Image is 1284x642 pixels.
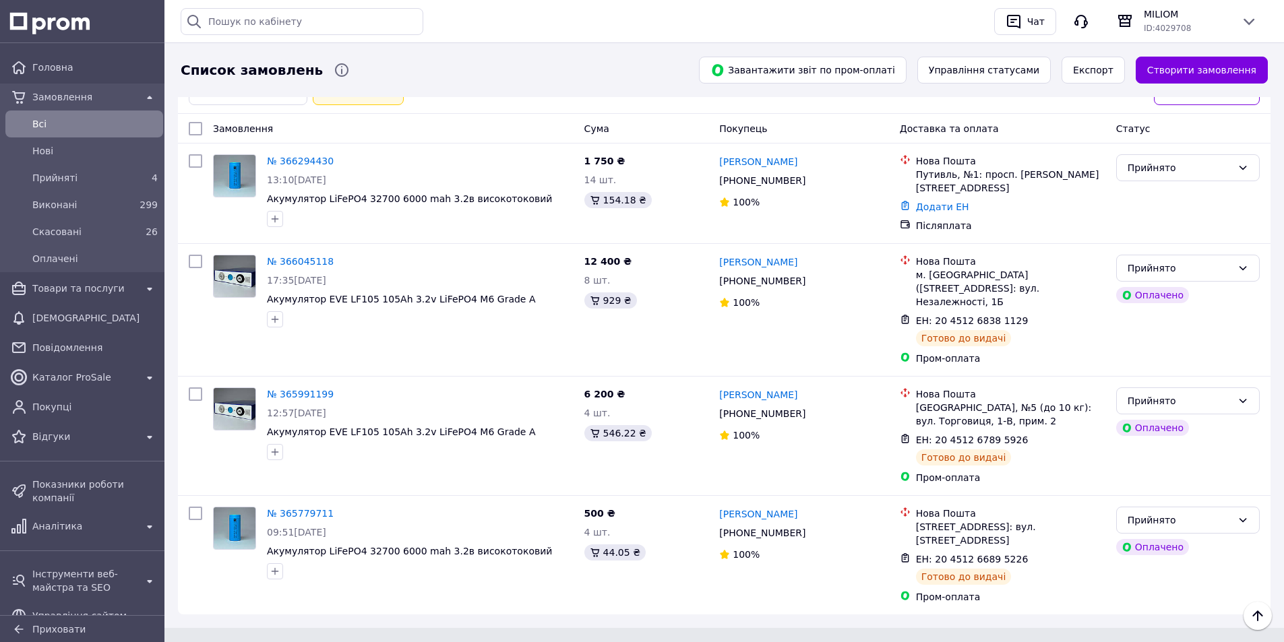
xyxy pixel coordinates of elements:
[1128,393,1232,408] div: Прийнято
[584,123,609,134] span: Cума
[584,192,652,208] div: 154.18 ₴
[584,174,617,185] span: 14 шт.
[719,155,797,168] a: [PERSON_NAME]
[32,282,136,295] span: Товари та послуги
[584,544,646,560] div: 44.05 ₴
[32,400,158,414] span: Покупці
[1116,123,1151,134] span: Статус
[32,144,158,158] span: Нові
[267,527,326,538] span: 09:51[DATE]
[1144,24,1191,33] span: ID: 4029708
[146,226,158,237] span: 26
[1116,287,1189,303] div: Оплачено
[1144,7,1230,21] span: MILIOM
[32,225,131,238] span: Скасовані
[32,61,158,74] span: Головна
[916,554,1029,565] span: ЕН: 20 4512 6689 5226
[733,297,760,308] span: 100%
[916,168,1105,195] div: Путивль, №1: просп. [PERSON_NAME][STREET_ADDRESS]
[916,401,1105,428] div: [GEOGRAPHIC_DATA], №5 (до 10 кг): вул. Торговиця, 1-В, прим. 2
[584,425,652,441] div: 546.22 ₴
[32,341,158,354] span: Повідомлення
[916,268,1105,309] div: м. [GEOGRAPHIC_DATA] ([STREET_ADDRESS]: вул. Незалежності, 1Б
[181,8,423,35] input: Пошук по кабінету
[916,330,1012,346] div: Готово до видачі
[214,155,255,197] img: Фото товару
[584,292,637,309] div: 929 ₴
[32,198,131,212] span: Виконані
[1128,513,1232,527] div: Прийнято
[716,171,808,190] div: [PHONE_NUMBER]
[719,388,797,402] a: [PERSON_NAME]
[916,507,1105,520] div: Нова Пошта
[733,197,760,207] span: 100%
[267,508,334,519] a: № 365779711
[267,193,552,204] a: Акумулятор LiFePO4 32700 6000 mah 3.2в високотоковий
[584,508,615,519] span: 500 ₴
[916,315,1029,326] span: ЕН: 20 4512 6838 1129
[916,471,1105,484] div: Пром-оплата
[32,430,136,443] span: Відгуки
[584,527,611,538] span: 4 шт.
[267,275,326,286] span: 17:35[DATE]
[916,154,1105,168] div: Нова Пошта
[916,219,1105,232] div: Післяплата
[719,507,797,521] a: [PERSON_NAME]
[213,507,256,550] a: Фото товару
[584,275,611,286] span: 8 шт.
[32,567,136,594] span: Інструменти веб-майстра та SEO
[214,507,255,549] img: Фото товару
[267,256,334,267] a: № 366045118
[213,123,273,134] span: Замовлення
[716,523,808,542] div: [PHONE_NUMBER]
[916,569,1012,585] div: Готово до видачі
[267,294,536,304] a: Акумулятор EVE LF105 105Ah 3.2v LiFePO4 M6 Grade A
[32,252,158,265] span: Оплачені
[1025,11,1047,32] div: Чат
[584,256,632,267] span: 12 400 ₴
[32,478,158,505] span: Показники роботи компанії
[916,449,1012,466] div: Готово до видачі
[267,408,326,418] span: 12:57[DATE]
[916,352,1105,365] div: Пром-оплата
[1244,602,1272,630] button: Наверх
[1116,420,1189,436] div: Оплачено
[267,156,334,166] a: № 366294430
[32,117,158,131] span: Всi
[584,408,611,418] span: 4 шт.
[181,61,323,80] span: Список замовлень
[716,404,808,423] div: [PHONE_NUMBER]
[916,590,1105,604] div: Пром-оплата
[716,271,808,290] div: [PHONE_NUMBER]
[719,255,797,269] a: [PERSON_NAME]
[584,156,625,166] span: 1 750 ₴
[32,609,136,622] span: Управління сайтом
[213,387,256,430] a: Фото товару
[32,624,86,635] span: Приховати
[699,57,907,84] button: Завантажити звіт по пром-оплаті
[213,154,256,197] a: Фото товару
[140,199,158,210] span: 299
[32,519,136,533] span: Аналітика
[1136,57,1268,84] a: Створити замовлення
[733,549,760,560] span: 100%
[916,255,1105,268] div: Нова Пошта
[584,389,625,399] span: 6 200 ₴
[719,123,767,134] span: Покупець
[916,201,969,212] a: Додати ЕН
[916,387,1105,401] div: Нова Пошта
[1116,539,1189,555] div: Оплачено
[267,546,552,556] a: Акумулятор LiFePO4 32700 6000 mah 3.2в високотоковий
[1128,160,1232,175] div: Прийнято
[214,255,255,297] img: Фото товару
[267,426,536,437] span: Акумулятор EVE LF105 105Ah 3.2v LiFePO4 M6 Grade A
[917,57,1051,84] button: Управління статусами
[267,174,326,185] span: 13:10[DATE]
[900,123,999,134] span: Доставка та оплата
[994,8,1056,35] button: Чат
[152,172,158,183] span: 4
[214,388,255,430] img: Фото товару
[213,255,256,298] a: Фото товару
